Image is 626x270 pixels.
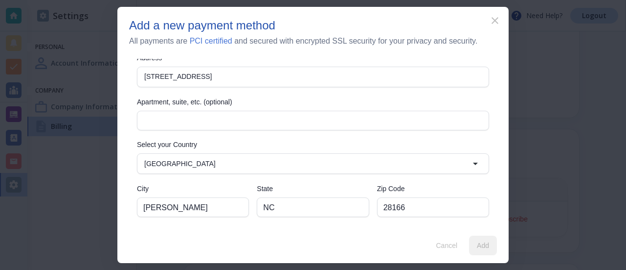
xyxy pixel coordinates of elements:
label: Select your Country [137,140,489,149]
label: Zip Code [377,184,489,194]
label: State [257,184,369,194]
h6: All payments are and secured with encrypted SSL security for your privacy and security. [129,35,477,47]
h5: Add a new payment method [129,19,275,33]
label: City [137,184,249,194]
button: Open [466,154,485,173]
a: PCI certified [190,37,232,45]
